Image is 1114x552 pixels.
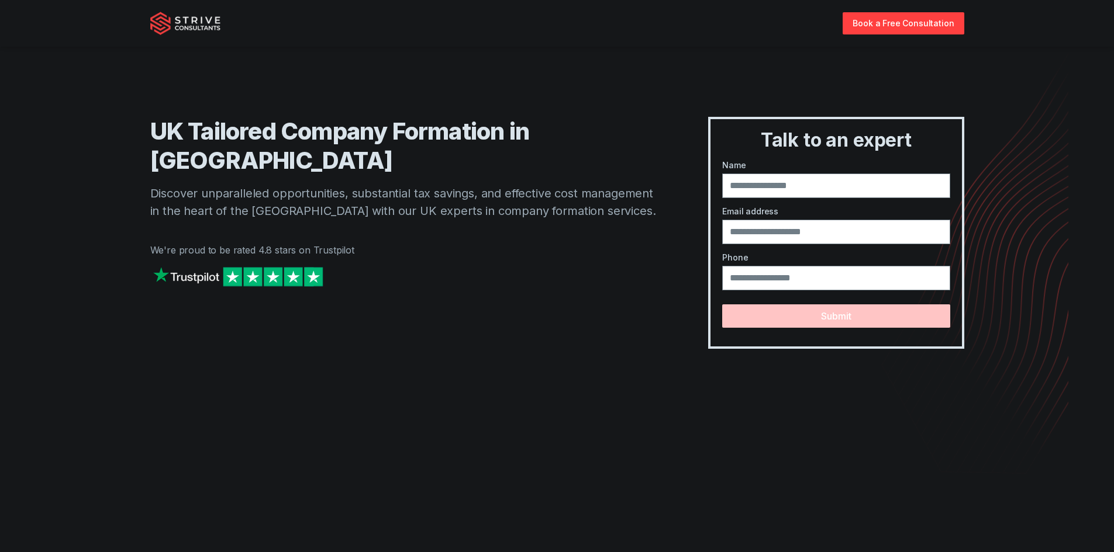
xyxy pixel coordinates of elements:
a: Book a Free Consultation [843,12,964,34]
label: Email address [722,205,950,217]
h1: UK Tailored Company Formation in [GEOGRAPHIC_DATA] [150,117,662,175]
p: We're proud to be rated 4.8 stars on Trustpilot [150,243,662,257]
img: Strive on Trustpilot [150,264,326,289]
img: Strive Consultants [150,12,220,35]
h3: Talk to an expert [715,129,957,152]
label: Phone [722,251,950,263]
label: Name [722,159,950,171]
button: Submit [722,304,950,328]
p: Discover unparalleled opportunities, substantial tax savings, and effective cost management in th... [150,185,662,220]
